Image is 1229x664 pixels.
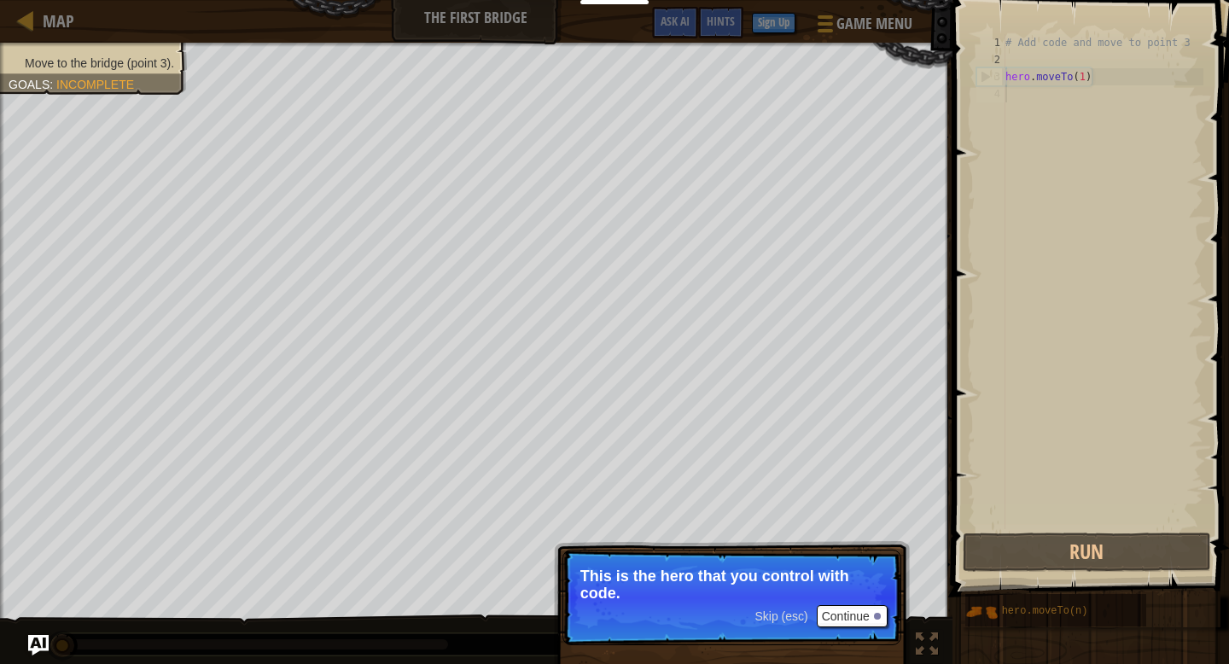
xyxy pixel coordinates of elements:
span: Skip (esc) [754,609,807,623]
span: Hints [707,13,735,29]
span: Game Menu [836,13,912,35]
div: 1 [976,34,1005,51]
button: Ask AI [652,7,698,38]
button: Game Menu [804,7,923,47]
img: portrait.png [965,596,998,628]
div: 3 [977,68,1005,85]
span: Incomplete [56,78,134,91]
button: Sign Up [752,13,795,33]
span: : [50,78,56,91]
button: Run [963,533,1211,572]
button: Continue [817,605,888,627]
p: This is the hero that you control with code. [580,568,883,602]
span: hero.moveTo(n) [1002,605,1088,617]
a: Map [34,9,74,32]
span: Goals [9,78,50,91]
div: 2 [976,51,1005,68]
div: 4 [976,85,1005,102]
li: Move to the bridge (point 3). [9,55,174,72]
span: Map [43,9,74,32]
button: Ask AI [28,635,49,655]
span: Move to the bridge (point 3). [25,56,174,70]
span: Ask AI [661,13,690,29]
